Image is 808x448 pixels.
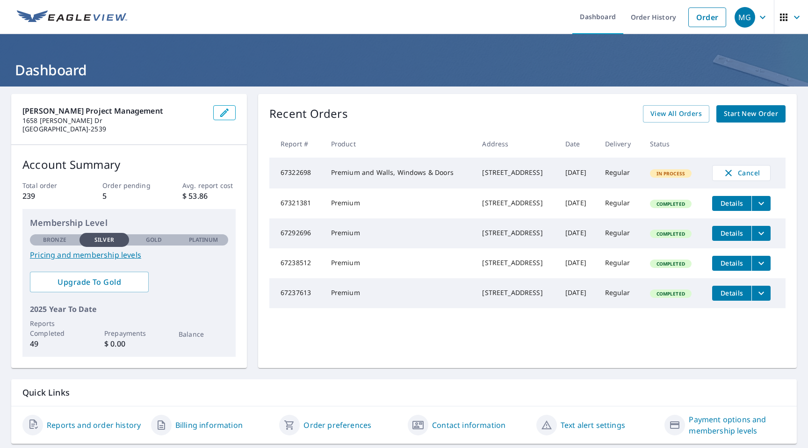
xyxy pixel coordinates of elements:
td: 67292696 [269,218,324,248]
td: [DATE] [558,278,598,308]
div: [STREET_ADDRESS] [482,258,550,267]
h1: Dashboard [11,60,797,79]
a: Contact information [432,419,505,431]
p: Gold [146,236,162,244]
button: filesDropdownBtn-67321381 [751,196,771,211]
button: Cancel [712,165,771,181]
span: Completed [651,201,691,207]
button: detailsBtn-67292696 [712,226,751,241]
span: Cancel [722,167,761,179]
p: $ 53.86 [182,190,236,202]
span: Completed [651,231,691,237]
span: Start New Order [724,108,778,120]
img: EV Logo [17,10,127,24]
td: Regular [598,188,642,218]
p: Platinum [189,236,218,244]
p: Quick Links [22,387,786,398]
a: Start New Order [716,105,786,123]
p: Balance [179,329,228,339]
th: Delivery [598,130,642,158]
th: Address [475,130,558,158]
button: detailsBtn-67237613 [712,286,751,301]
p: Bronze [43,236,66,244]
a: Pricing and membership levels [30,249,228,260]
td: [DATE] [558,218,598,248]
td: 67237613 [269,278,324,308]
p: Account Summary [22,156,236,173]
td: 67321381 [269,188,324,218]
a: Order preferences [303,419,371,431]
td: Regular [598,248,642,278]
span: Upgrade To Gold [37,277,141,287]
a: View All Orders [643,105,709,123]
p: [GEOGRAPHIC_DATA]-2539 [22,125,206,133]
td: Premium [324,218,475,248]
span: In Process [651,170,691,177]
p: 239 [22,190,76,202]
p: Prepayments [104,328,154,338]
a: Text alert settings [561,419,625,431]
span: Details [718,199,746,208]
div: [STREET_ADDRESS] [482,228,550,238]
p: Order pending [102,181,156,190]
p: 49 [30,338,79,349]
button: detailsBtn-67321381 [712,196,751,211]
td: [DATE] [558,248,598,278]
td: Premium and Walls, Windows & Doors [324,158,475,188]
div: [STREET_ADDRESS] [482,288,550,297]
p: 2025 Year To Date [30,303,228,315]
span: Details [718,289,746,297]
p: Avg. report cost [182,181,236,190]
th: Product [324,130,475,158]
span: Details [718,229,746,238]
a: Upgrade To Gold [30,272,149,292]
td: Premium [324,278,475,308]
p: 1658 [PERSON_NAME] Dr [22,116,206,125]
button: filesDropdownBtn-67238512 [751,256,771,271]
p: Membership Level [30,217,228,229]
div: [STREET_ADDRESS] [482,168,550,177]
p: [PERSON_NAME] Project Management [22,105,206,116]
td: Regular [598,278,642,308]
a: Billing information [175,419,243,431]
p: 5 [102,190,156,202]
span: Completed [651,260,691,267]
button: filesDropdownBtn-67237613 [751,286,771,301]
a: Payment options and membership levels [689,414,786,436]
div: MG [735,7,755,28]
p: Total order [22,181,76,190]
span: Details [718,259,746,267]
p: Reports Completed [30,318,79,338]
p: $ 0.00 [104,338,154,349]
th: Date [558,130,598,158]
th: Report # [269,130,324,158]
td: Premium [324,248,475,278]
td: [DATE] [558,188,598,218]
a: Reports and order history [47,419,141,431]
td: Premium [324,188,475,218]
td: Regular [598,218,642,248]
th: Status [642,130,705,158]
div: [STREET_ADDRESS] [482,198,550,208]
td: [DATE] [558,158,598,188]
button: detailsBtn-67238512 [712,256,751,271]
p: Silver [94,236,114,244]
button: filesDropdownBtn-67292696 [751,226,771,241]
span: View All Orders [650,108,702,120]
span: Completed [651,290,691,297]
p: Recent Orders [269,105,348,123]
td: 67322698 [269,158,324,188]
td: 67238512 [269,248,324,278]
td: Regular [598,158,642,188]
a: Order [688,7,726,27]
